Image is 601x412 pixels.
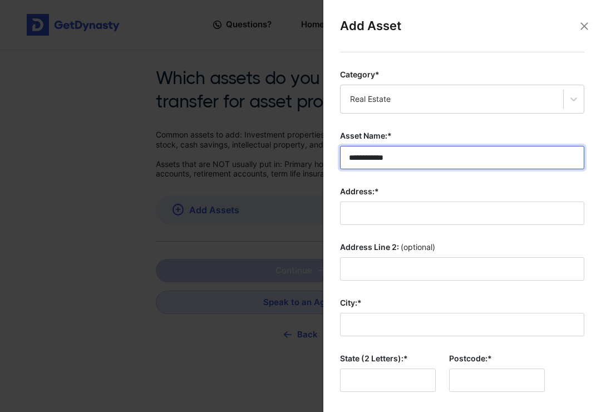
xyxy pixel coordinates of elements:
[401,242,435,253] span: (optional)
[340,17,584,52] div: Add Asset
[340,297,584,308] label: City:*
[350,94,554,105] div: Real Estate
[340,186,584,197] label: Address:*
[340,130,584,141] label: Asset Name:*
[340,69,584,80] label: Category*
[580,22,589,31] button: Close
[340,242,584,253] label: Address Line 2:
[340,353,436,364] label: State (2 Letters):*
[449,353,545,364] label: Postcode:*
